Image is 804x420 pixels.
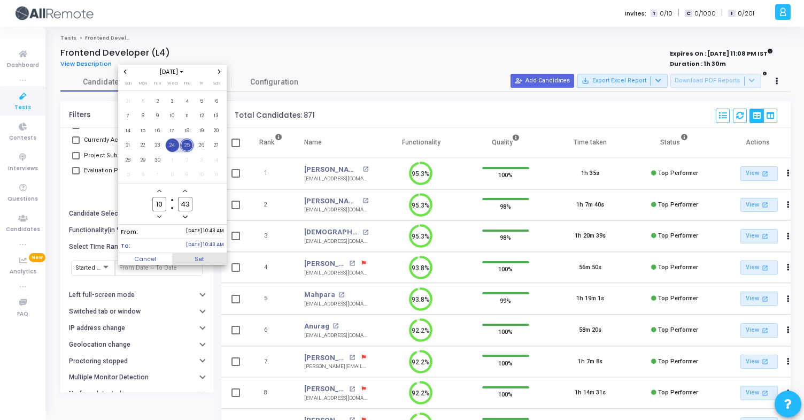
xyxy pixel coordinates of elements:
[121,227,138,236] span: From:
[210,124,223,138] span: 20
[139,80,147,86] span: Mon
[136,95,150,108] span: 1
[210,109,223,123] span: 13
[166,139,179,152] span: 24
[150,123,165,138] td: September 16, 2025
[121,154,135,167] span: 28
[180,109,195,124] td: September 11, 2025
[166,109,179,123] span: 10
[165,138,180,153] td: September 24, 2025
[121,139,135,152] span: 21
[209,138,224,153] td: September 27, 2025
[150,80,165,90] th: Tuesday
[136,94,151,109] td: September 1, 2025
[165,152,180,167] td: October 1, 2025
[121,95,135,108] span: 31
[195,94,210,109] td: September 5, 2025
[180,124,194,138] span: 18
[180,80,195,90] th: Thursday
[195,124,208,138] span: 19
[157,67,188,77] button: Choose month and year
[121,109,136,124] td: September 7, 2025
[136,152,151,167] td: September 29, 2025
[165,94,180,109] td: September 3, 2025
[167,80,177,86] span: Wed
[180,109,194,123] span: 11
[121,168,135,181] span: 5
[210,154,223,167] span: 4
[151,168,164,181] span: 7
[195,109,208,123] span: 12
[151,124,164,138] span: 16
[150,167,165,182] td: October 7, 2025
[180,138,195,153] td: September 25, 2025
[209,152,224,167] td: October 4, 2025
[155,212,164,222] button: Minus a hour
[210,139,223,152] span: 27
[151,95,164,108] span: 2
[180,94,195,109] td: September 4, 2025
[136,139,150,152] span: 22
[166,95,179,108] span: 3
[180,167,195,182] td: October 9, 2025
[118,253,173,265] button: Cancel
[153,80,161,86] span: Tue
[181,212,190,222] button: Minus a minute
[209,123,224,138] td: September 20, 2025
[186,241,224,250] span: [DATE] 10:43 AM
[165,167,180,182] td: October 8, 2025
[150,138,165,153] td: September 23, 2025
[136,168,150,181] span: 6
[136,109,150,123] span: 8
[195,139,208,152] span: 26
[195,109,210,124] td: September 12, 2025
[136,124,150,138] span: 15
[150,109,165,124] td: September 9, 2025
[186,227,224,236] span: [DATE] 10:43 AM
[155,187,164,196] button: Add a hour
[209,167,224,182] td: October 11, 2025
[136,109,151,124] td: September 8, 2025
[121,67,130,77] button: Previous month
[195,167,210,182] td: October 10, 2025
[121,241,130,250] span: To:
[165,123,180,138] td: September 17, 2025
[166,124,179,138] span: 17
[157,67,188,77] span: [DATE]
[180,139,194,152] span: 25
[213,80,220,86] span: Sat
[183,80,190,86] span: Thu
[210,95,223,108] span: 6
[121,124,135,138] span: 14
[136,154,150,167] span: 29
[181,187,190,196] button: Add a minute
[195,168,208,181] span: 10
[209,80,224,90] th: Saturday
[151,139,164,152] span: 23
[121,109,135,123] span: 7
[180,168,194,181] span: 9
[180,95,194,108] span: 4
[136,123,151,138] td: September 15, 2025
[180,154,194,167] span: 2
[195,123,210,138] td: September 19, 2025
[121,138,136,153] td: September 21, 2025
[121,167,136,182] td: October 5, 2025
[180,152,195,167] td: October 2, 2025
[172,253,227,265] button: Set
[151,109,164,123] span: 9
[121,94,136,109] td: August 31, 2025
[210,168,223,181] span: 11
[121,152,136,167] td: September 28, 2025
[121,80,136,90] th: Sunday
[150,152,165,167] td: September 30, 2025
[195,95,208,108] span: 5
[121,123,136,138] td: September 14, 2025
[136,138,151,153] td: September 22, 2025
[150,94,165,109] td: September 2, 2025
[200,80,203,86] span: Fri
[125,80,132,86] span: Sun
[195,80,210,90] th: Friday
